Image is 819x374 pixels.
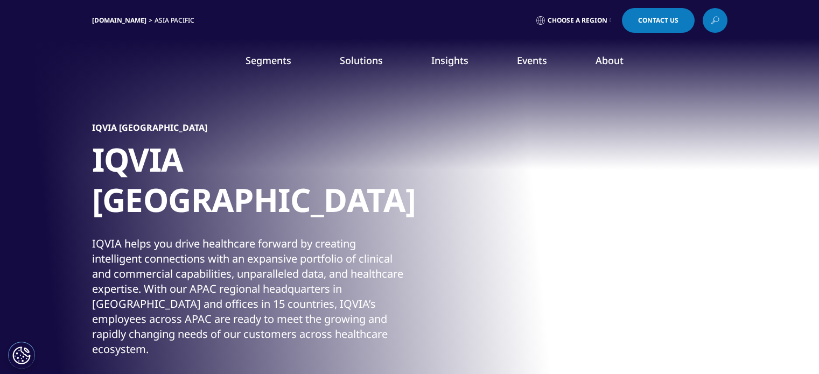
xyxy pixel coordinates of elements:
[638,17,678,24] span: Contact Us
[92,16,146,25] a: [DOMAIN_NAME]
[517,54,547,67] a: Events
[548,16,607,25] span: Choose a Region
[8,342,35,369] button: Cookies Settings
[183,38,727,88] nav: Primary
[596,54,624,67] a: About
[340,54,383,67] a: Solutions
[246,54,291,67] a: Segments
[92,122,207,133] h5: IQVIA [GEOGRAPHIC_DATA]
[431,54,468,67] a: Insights
[92,139,496,227] h1: IQVIA [GEOGRAPHIC_DATA]
[622,8,695,33] a: Contact Us
[155,16,199,25] div: Asia Pacific
[92,236,407,357] div: IQVIA helps you drive healthcare forward by creating intelligent connections with an expansive po...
